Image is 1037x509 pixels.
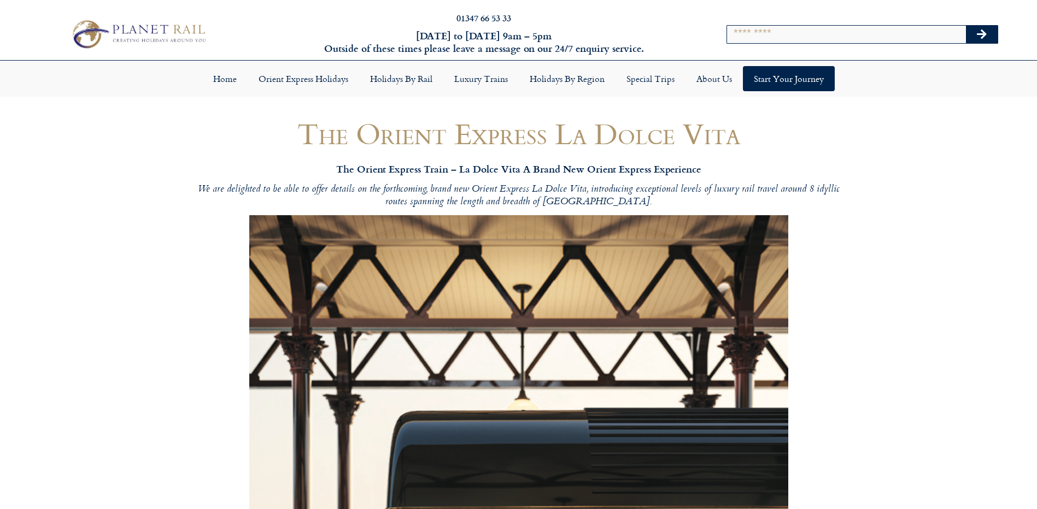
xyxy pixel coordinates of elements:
[248,66,359,91] a: Orient Express Holidays
[743,66,835,91] a: Start your Journey
[5,66,1032,91] nav: Menu
[67,17,209,52] img: Planet Rail Train Holidays Logo
[359,66,443,91] a: Holidays by Rail
[966,26,998,43] button: Search
[191,184,847,209] p: We are delighted to be able to offer details on the forthcoming, brand new Orient Express La Dolc...
[443,66,519,91] a: Luxury Trains
[686,66,743,91] a: About Us
[279,29,689,55] h6: [DATE] to [DATE] 9am – 5pm Outside of these times please leave a message on our 24/7 enquiry serv...
[191,117,847,150] h1: The Orient Express La Dolce Vita
[456,11,511,24] a: 01347 66 53 33
[202,66,248,91] a: Home
[616,66,686,91] a: Special Trips
[336,162,701,176] strong: The Orient Express Train – La Dolce Vita A Brand New Orient Express Experience
[519,66,616,91] a: Holidays by Region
